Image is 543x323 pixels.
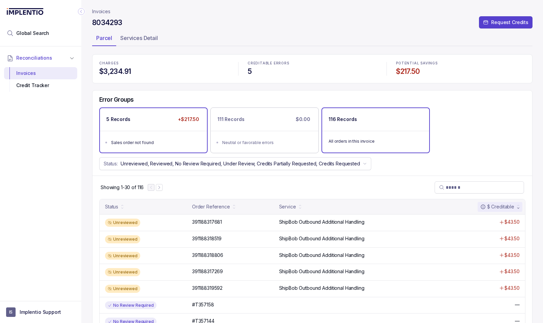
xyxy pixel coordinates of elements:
[16,55,52,61] span: Reconciliations
[105,285,140,293] div: Unreviewed
[99,157,371,170] button: Status:Unreviewed, Reviewed, No Review Required, Under Review, Credits Partially Requested, Credi...
[192,235,222,242] p: 391188318519
[92,8,110,15] a: Invoices
[92,8,110,15] nav: breadcrumb
[6,307,75,317] button: User initialsImplentio Support
[504,252,520,259] p: $43.50
[217,116,244,123] p: 111 Records
[99,96,134,103] h5: Error Groups
[192,268,223,275] p: 391188317269
[396,67,525,76] h4: $217.50
[106,116,130,123] p: 5 Records
[99,61,229,65] p: CHARGES
[105,203,118,210] div: Status
[101,184,144,191] div: Remaining page entries
[192,252,223,259] p: 391188318806
[515,301,520,308] p: —
[120,34,158,42] p: Services Detail
[279,252,364,259] p: ShipBob Outbound Additional Handling
[294,115,312,124] p: $0.00
[504,285,520,291] p: $43.50
[279,203,296,210] div: Service
[4,66,77,93] div: Reconciliations
[504,219,520,225] p: $43.50
[192,285,223,291] p: 391188319592
[504,268,520,275] p: $43.50
[99,67,229,76] h4: $3,234.91
[20,309,61,316] p: Implentio Support
[105,268,140,276] div: Unreviewed
[96,34,112,42] p: Parcel
[92,33,116,46] li: Tab Parcel
[77,7,85,16] div: Collapse Icon
[92,18,122,27] h4: 8034293
[6,307,16,317] span: User initials
[279,235,364,242] p: ShipBob Outbound Additional Handling
[105,219,140,227] div: Unreviewed
[121,160,360,167] p: Unreviewed, Reviewed, No Review Required, Under Review, Credits Partially Requested, Credits Requ...
[105,235,140,243] div: Unreviewed
[192,301,214,308] p: #T357158
[396,61,525,65] p: POTENTIAL SAVINGS
[156,184,163,191] button: Next Page
[479,16,532,28] button: Request Credits
[248,67,377,76] h4: 5
[329,138,423,145] p: All orders in this invoice
[329,116,357,123] p: 116 Records
[9,79,72,92] div: Credit Tracker
[4,51,77,65] button: Reconciliations
[279,219,364,225] p: ShipBob Outbound Additional Handling
[104,160,118,167] p: Status:
[192,219,222,225] p: 391188317681
[16,30,49,37] span: Global Search
[222,139,311,146] div: Neutral or favorable errors
[105,301,156,309] div: No Review Required
[111,139,200,146] div: Sales order not found
[9,67,72,79] div: Invoices
[105,252,140,260] div: Unreviewed
[279,285,364,291] p: ShipBob Outbound Additional Handling
[504,235,520,242] p: $43.50
[92,33,532,46] ul: Tab Group
[101,184,144,191] p: Showing 1-30 of 116
[192,203,230,210] div: Order Reference
[491,19,528,26] p: Request Credits
[279,268,364,275] p: ShipBob Outbound Additional Handling
[248,61,377,65] p: CREDITABLE ERRORS
[480,203,514,210] div: $ Creditable
[176,115,201,124] p: +$217.50
[116,33,162,46] li: Tab Services Detail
